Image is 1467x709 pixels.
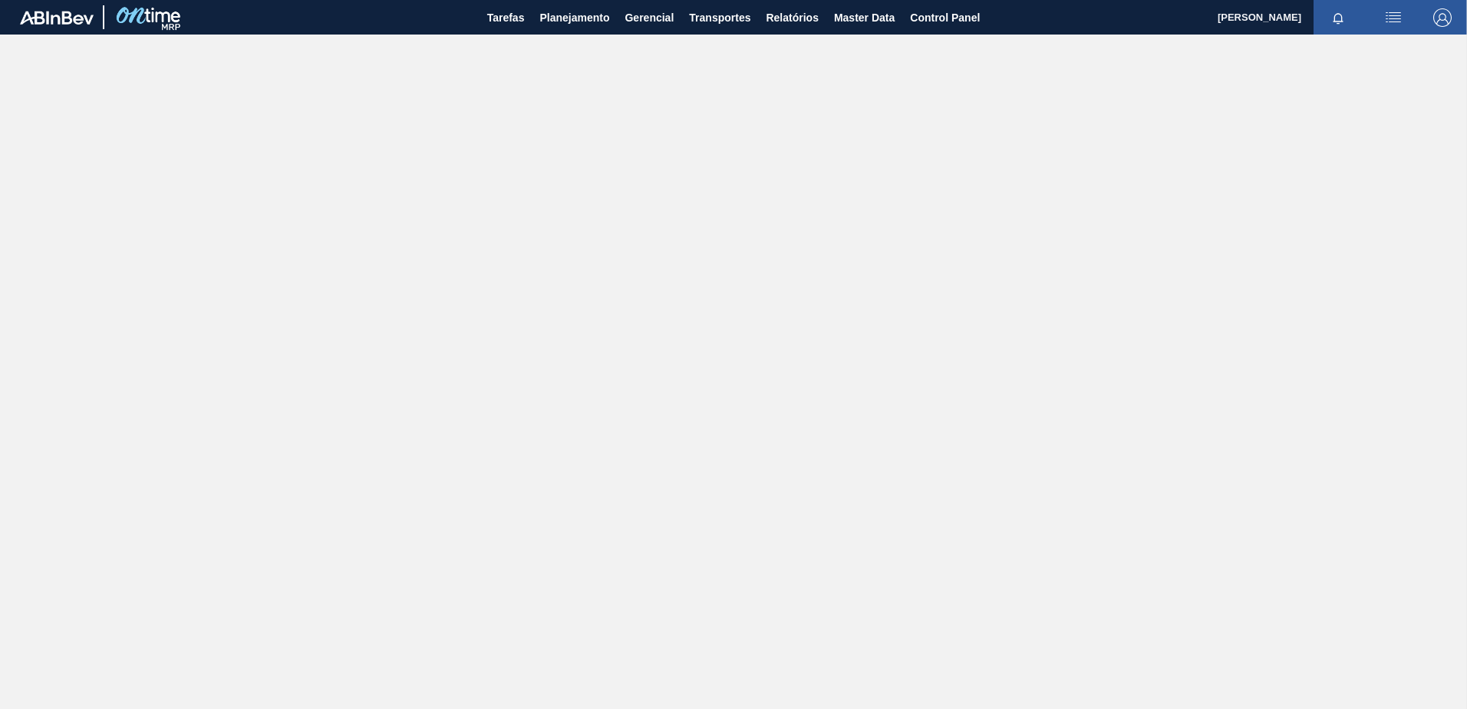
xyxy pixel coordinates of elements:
span: Control Panel [910,8,980,27]
img: userActions [1384,8,1403,27]
span: Relatórios [766,8,818,27]
span: Tarefas [487,8,525,27]
img: Logout [1433,8,1452,27]
span: Planejamento [539,8,609,27]
img: TNhmsLtSVTkK8tSr43FrP2fwEKptu5GPRR3wAAAABJRU5ErkJggg== [20,11,94,25]
button: Notificações [1314,7,1363,28]
span: Transportes [689,8,750,27]
span: Gerencial [625,8,674,27]
span: Master Data [834,8,895,27]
